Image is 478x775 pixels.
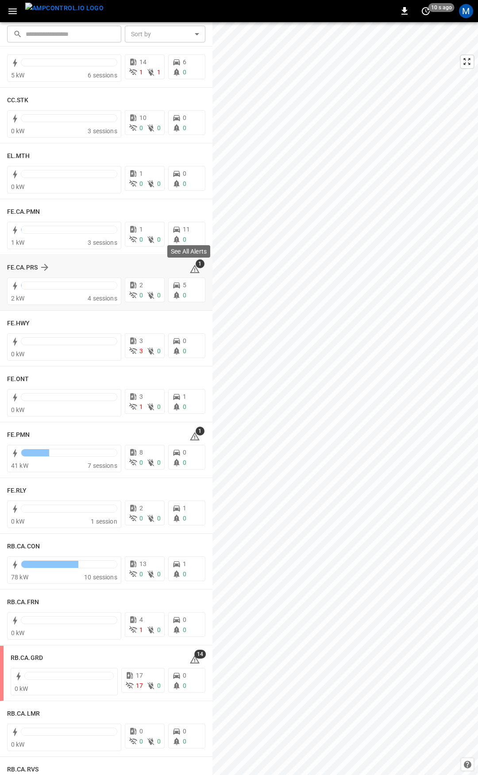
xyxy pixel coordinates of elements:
[25,3,104,14] img: ampcontrol.io logo
[139,69,143,76] span: 1
[139,571,143,578] span: 0
[7,151,30,161] h6: EL.MTH
[183,672,186,679] span: 0
[11,518,25,525] span: 0 kW
[183,616,186,623] span: 0
[88,462,117,469] span: 7 sessions
[88,295,117,302] span: 4 sessions
[139,58,146,66] span: 14
[139,281,143,289] span: 2
[139,347,143,355] span: 3
[11,574,28,581] span: 78 kW
[212,22,478,775] canvas: Map
[7,598,39,607] h6: RB.CA.FRN
[139,180,143,187] span: 0
[15,685,28,692] span: 0 kW
[196,259,204,268] span: 1
[419,4,433,18] button: set refresh interval
[194,650,206,659] span: 14
[139,403,143,410] span: 1
[139,616,143,623] span: 4
[136,682,143,689] span: 17
[11,239,25,246] span: 1 kW
[88,239,117,246] span: 3 sessions
[183,281,186,289] span: 5
[11,462,28,469] span: 41 kW
[139,226,143,233] span: 1
[139,738,143,745] span: 0
[88,72,117,79] span: 6 sessions
[183,347,186,355] span: 0
[183,114,186,121] span: 0
[11,295,25,302] span: 2 kW
[139,505,143,512] span: 2
[183,738,186,745] span: 0
[183,69,186,76] span: 0
[7,207,40,217] h6: FE.CA.PMN
[139,515,143,522] span: 0
[196,427,204,436] span: 1
[183,682,186,689] span: 0
[157,180,161,187] span: 0
[183,560,186,567] span: 1
[7,96,29,105] h6: CC.STK
[157,738,161,745] span: 0
[139,393,143,400] span: 3
[157,236,161,243] span: 0
[183,459,186,466] span: 0
[157,459,161,466] span: 0
[139,337,143,344] span: 3
[157,515,161,522] span: 0
[7,319,30,328] h6: FE.HWY
[139,728,143,735] span: 0
[11,183,25,190] span: 0 kW
[157,626,161,633] span: 0
[11,406,25,413] span: 0 kW
[7,374,29,384] h6: FE.ONT
[183,236,186,243] span: 0
[139,236,143,243] span: 0
[91,518,117,525] span: 1 session
[183,449,186,456] span: 0
[139,560,146,567] span: 13
[183,292,186,299] span: 0
[7,430,30,440] h6: FE.PMN
[11,629,25,636] span: 0 kW
[183,505,186,512] span: 1
[183,515,186,522] span: 0
[11,653,43,663] h6: RB.CA.GRD
[11,127,25,135] span: 0 kW
[157,124,161,131] span: 0
[7,709,40,719] h6: RB.CA.LMR
[139,459,143,466] span: 0
[7,263,38,273] h6: FE.CA.PRS
[139,292,143,299] span: 0
[139,170,143,177] span: 1
[84,574,117,581] span: 10 sessions
[139,114,146,121] span: 10
[11,72,25,79] span: 5 kW
[136,672,143,679] span: 17
[157,347,161,355] span: 0
[183,337,186,344] span: 0
[183,626,186,633] span: 0
[157,292,161,299] span: 0
[183,124,186,131] span: 0
[139,449,143,456] span: 8
[183,393,186,400] span: 1
[11,741,25,748] span: 0 kW
[183,571,186,578] span: 0
[459,4,473,18] div: profile-icon
[88,127,117,135] span: 3 sessions
[171,247,207,256] p: See All Alerts
[183,170,186,177] span: 0
[183,728,186,735] span: 0
[183,180,186,187] span: 0
[157,682,161,689] span: 0
[7,486,27,496] h6: FE.RLY
[428,3,455,12] span: 10 s ago
[183,403,186,410] span: 0
[157,69,161,76] span: 1
[7,542,40,551] h6: RB.CA.CON
[157,571,161,578] span: 0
